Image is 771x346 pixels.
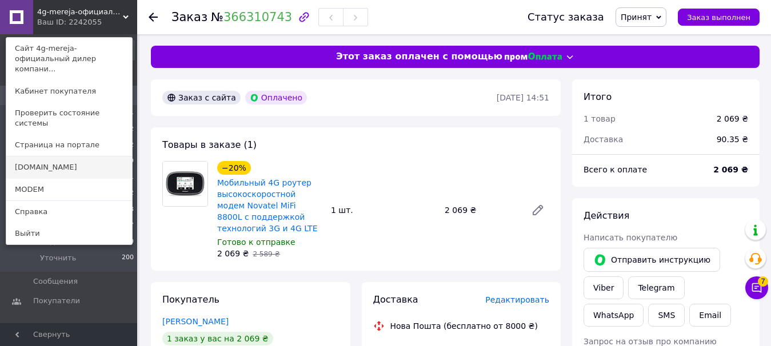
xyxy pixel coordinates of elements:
div: Ваш ID: 2242055 [37,17,85,27]
a: Кабинет покупателя [6,81,132,102]
span: Заказ [171,10,207,24]
span: Уточнить [40,253,76,263]
div: −20% [217,161,251,175]
span: Заказ выполнен [687,13,750,22]
a: Проверить состояние системы [6,102,132,134]
span: Действия [584,210,629,221]
span: Доставка [373,294,418,305]
a: MODEM [6,179,132,200]
a: WhatsApp [584,304,644,327]
span: № [211,10,292,24]
div: Вернуться назад [149,11,158,23]
span: 7 [758,276,768,287]
a: Сайт 4g-mereja-официальный дилер компани... [6,38,132,81]
div: 1 шт. [326,202,440,218]
span: Принят [621,13,652,22]
span: Покупатели [33,296,80,306]
a: Telegram [628,276,684,299]
a: Мобильный 4G роутер высокоскоростной модем Novatel MiFi 8800L с поддержкой технологий 3G и 4G LTE [217,178,318,233]
span: 2 589 ₴ [253,250,279,258]
a: Редактировать [526,199,549,222]
span: Товары в заказе (1) [162,139,257,150]
div: 2 069 ₴ [440,202,522,218]
div: Статус заказа [528,11,604,23]
span: 4g-mereja-официальный дилер компаний Vodafone, Kyivstar, Lifecell [37,7,123,17]
span: Всего к оплате [584,165,647,174]
a: [PERSON_NAME] [162,317,229,326]
img: Мобильный 4G роутер высокоскоростной модем Novatel MiFi 8800L с поддержкой технологий 3G и 4G LTE [163,162,207,206]
span: 200 [122,253,134,263]
b: 2 069 ₴ [713,165,748,174]
span: Сообщения [33,276,78,287]
span: 1 товар [584,114,616,123]
a: 366310743 [223,10,292,24]
button: SMS [648,304,685,327]
span: Итого [584,91,612,102]
button: Чат с покупателем7 [745,276,768,299]
span: Запрос на отзыв про компанию [584,337,717,346]
span: Доставка [584,135,623,144]
span: Покупатель [162,294,219,305]
span: Готово к отправке [217,238,295,247]
span: Этот заказ оплачен с помощью [336,50,502,63]
a: [DOMAIN_NAME] [6,156,132,178]
div: 90.35 ₴ [710,127,755,152]
div: 2 069 ₴ [717,113,748,124]
a: Страница на портале [6,134,132,156]
div: Нова Пошта (бесплатно от 8000 ₴) [388,320,541,332]
button: Заказ выполнен [678,9,760,26]
div: 1 заказ у вас на 2 069 ₴ [162,332,273,345]
button: Отправить инструкцию [584,248,720,272]
div: Заказ с сайта [162,91,241,104]
a: Справка [6,201,132,223]
a: Выйти [6,223,132,244]
span: Редактировать [485,295,549,304]
time: [DATE] 14:51 [497,93,549,102]
a: Viber [584,276,624,299]
div: Оплачено [245,91,307,104]
span: 2 069 ₴ [217,249,249,258]
span: Написать покупателю [584,233,677,242]
button: Email [689,304,731,327]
